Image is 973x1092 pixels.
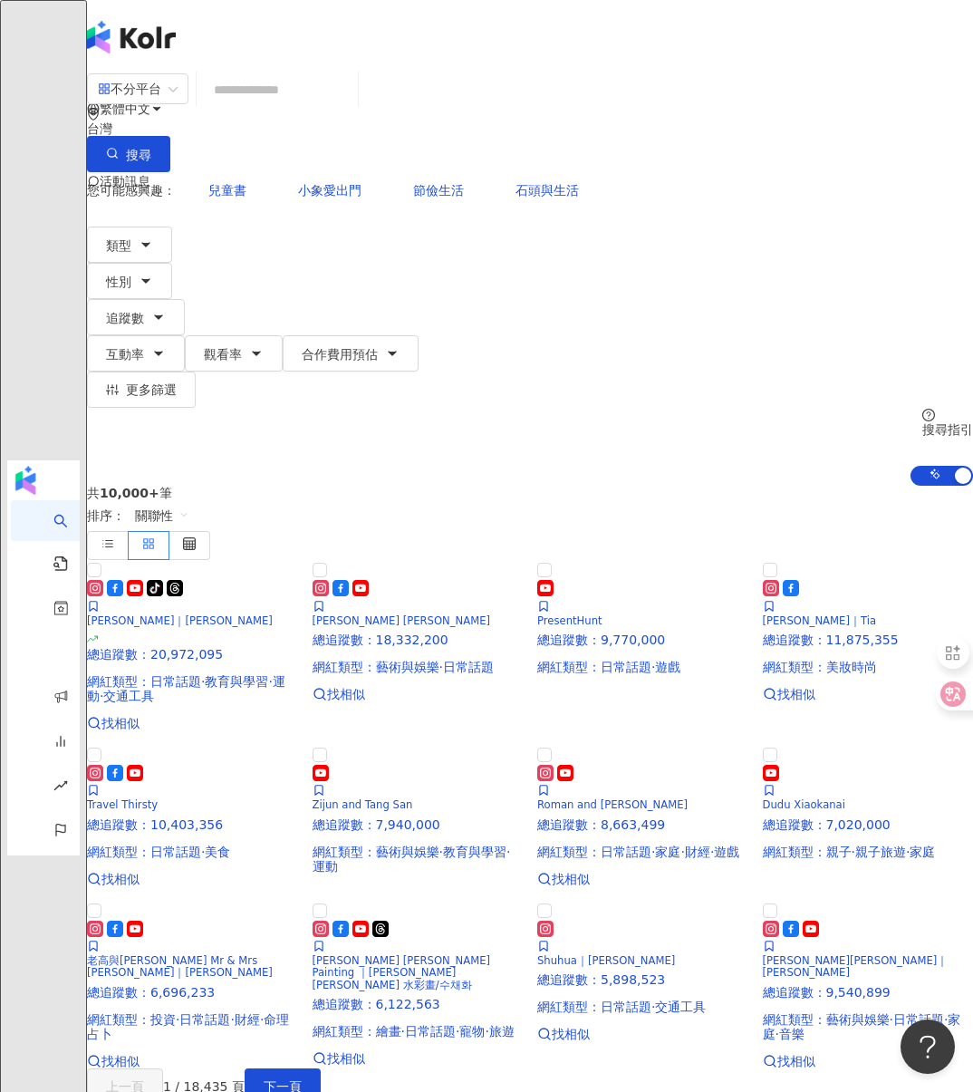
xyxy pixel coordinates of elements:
[185,335,283,372] button: 觀看率
[313,798,413,811] span: Zijun and Tang San
[313,1024,524,1039] p: 網紅類型 ：
[443,660,494,674] span: 日常話題
[777,1054,815,1068] span: 找相似
[53,768,68,808] span: rise
[893,1012,944,1027] span: 日常話題
[87,121,973,136] div: 台灣
[87,798,158,811] span: Travel Thirsty
[714,845,739,859] span: 遊戲
[103,689,154,703] span: 交通工具
[651,845,655,859] span: ·
[87,183,176,198] span: 您可能感興趣：
[405,1024,456,1039] span: 日常話題
[126,382,177,397] span: 更多篩選
[179,1012,230,1027] span: 日常話題
[201,674,205,689] span: ·
[552,872,590,886] span: 找相似
[855,845,906,859] span: 親子旅遊
[100,689,103,703] span: ·
[101,1054,140,1068] span: 找相似
[456,1024,459,1039] span: ·
[552,1027,590,1041] span: 找相似
[922,409,935,421] span: question-circle
[87,1054,298,1068] a: 找相似
[235,1012,260,1027] span: 財經
[376,660,439,674] span: 藝術與娛樂
[150,1012,176,1027] span: 投資
[279,172,381,208] button: 小象愛出門
[11,466,40,495] img: logo icon
[150,674,201,689] span: 日常話題
[87,817,298,832] p: 總追蹤數 ： 10,403,356
[537,560,748,674] a: KOL AvatarPresentHunt總追蹤數：9,770,000網紅類型：日常話題·遊戲
[87,108,100,121] span: environment
[537,798,688,811] span: Roman and [PERSON_NAME]
[313,954,491,991] span: [PERSON_NAME] [PERSON_NAME] Painting ｜[PERSON_NAME] [PERSON_NAME] 水彩畫/수채화
[87,716,298,730] a: 找相似
[777,687,815,701] span: 找相似
[537,660,748,674] p: 網紅類型 ：
[87,614,273,627] span: [PERSON_NAME]｜[PERSON_NAME]
[87,560,298,730] a: KOL Avatar[PERSON_NAME]｜[PERSON_NAME]總追蹤數：20,972,095網紅類型：日常話題·教育與學習·運動·交通工具找相似
[87,985,298,1000] p: 總追蹤數 ： 6,696,233
[651,660,655,674] span: ·
[313,687,524,701] a: 找相似
[537,845,748,859] p: 網紅類型 ：
[537,633,748,647] p: 總追蹤數 ： 9,770,000
[376,845,439,859] span: 藝術與娛樂
[763,614,877,627] span: [PERSON_NAME]｜Tia
[922,422,973,437] div: 搜尋指引
[87,1012,289,1041] span: 命理占卜
[260,1012,264,1027] span: ·
[106,238,131,253] span: 類型
[506,845,510,859] span: ·
[208,183,246,198] span: 兒童書
[313,859,338,874] span: 運動
[651,1000,655,1014] span: ·
[87,335,185,372] button: 互動率
[87,745,298,886] a: KOL AvatarTravel Thirsty總追蹤數：10,403,356網紅類型：日常話題·美食找相似
[230,1012,234,1027] span: ·
[87,872,298,886] a: 找相似
[910,845,935,859] span: 家庭
[537,972,748,987] p: 總追蹤數 ： 5,898,523
[655,845,680,859] span: 家庭
[439,845,443,859] span: ·
[313,997,524,1011] p: 總追蹤數 ： 6,122,563
[87,500,973,531] div: 排序：
[106,311,144,325] span: 追蹤數
[537,954,675,967] span: Shuhua｜[PERSON_NAME]
[87,845,298,859] p: 網紅類型 ：
[685,845,710,859] span: 財經
[268,674,272,689] span: ·
[489,1024,515,1039] span: 旅遊
[601,845,651,859] span: 日常話題
[710,845,714,859] span: ·
[87,263,172,299] button: 性別
[313,817,524,832] p: 總追蹤數 ： 7,940,000
[655,660,680,674] span: 遊戲
[205,674,268,689] span: 教育與學習
[443,845,506,859] span: 教育與學習
[655,1000,706,1014] span: 交通工具
[313,633,524,647] p: 總追蹤數 ： 18,332,200
[106,347,144,362] span: 互動率
[135,501,189,530] span: 關聯性
[101,716,140,730] span: 找相似
[87,901,298,1068] a: KOL Avatar老高與[PERSON_NAME] Mr & Mrs [PERSON_NAME]｜[PERSON_NAME]總追蹤數：6,696,233網紅類型：投資·日常話題·財經·命理占卜找相似
[87,486,973,500] div: 共 筆
[313,614,491,627] span: [PERSON_NAME] [PERSON_NAME]
[401,1024,405,1039] span: ·
[313,901,524,1066] a: KOL Avatar[PERSON_NAME] [PERSON_NAME] Painting ｜[PERSON_NAME] [PERSON_NAME] 水彩畫/수채화總追蹤數：6,122,563...
[205,845,230,859] span: 美食
[327,1051,365,1066] span: 找相似
[537,1027,748,1041] a: 找相似
[298,183,361,198] span: 小象愛出門
[150,845,201,859] span: 日常話題
[101,872,140,886] span: 找相似
[485,1024,488,1039] span: ·
[537,1000,748,1014] p: 網紅類型 ：
[537,817,748,832] p: 總追蹤數 ： 8,663,499
[100,174,150,188] span: 活動訊息
[87,954,273,979] span: 老高與[PERSON_NAME] Mr & Mrs [PERSON_NAME]｜[PERSON_NAME]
